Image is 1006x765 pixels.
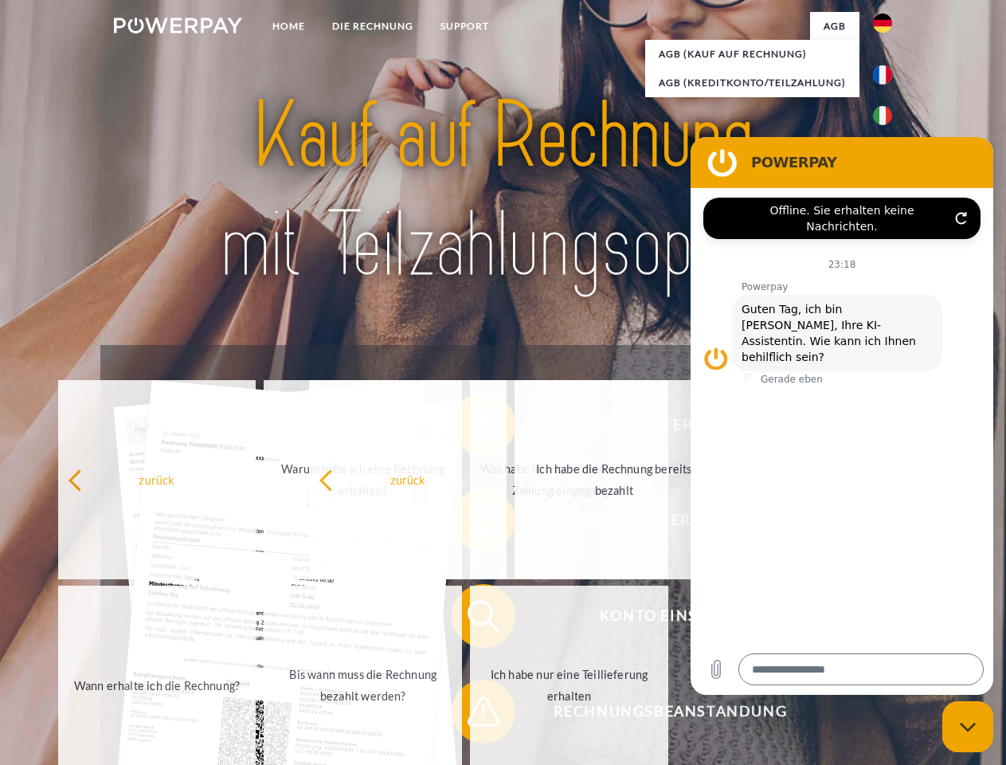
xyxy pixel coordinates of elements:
a: AGB (Kreditkonto/Teilzahlung) [645,69,859,97]
a: agb [810,12,859,41]
div: Ich habe die Rechnung bereits bezahlt [524,458,703,501]
a: SUPPORT [427,12,503,41]
a: DIE RECHNUNG [319,12,427,41]
div: Warum habe ich eine Rechnung erhalten? [273,458,452,501]
iframe: Messaging-Fenster [691,137,993,695]
a: AGB (Kauf auf Rechnung) [645,40,859,69]
div: zurück [319,469,498,490]
a: Home [259,12,319,41]
img: fr [873,65,892,84]
div: Bis wann muss die Rechnung bezahlt werden? [273,664,452,707]
div: zurück [68,469,247,490]
img: title-powerpay_de.svg [152,76,854,305]
img: de [873,14,892,33]
div: Wann erhalte ich die Rechnung? [68,674,247,696]
iframe: Schaltfläche zum Öffnen des Messaging-Fensters; Konversation läuft [942,701,993,752]
div: Ich habe nur eine Teillieferung erhalten [480,664,659,707]
img: logo-powerpay-white.svg [114,18,242,33]
img: it [873,106,892,125]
